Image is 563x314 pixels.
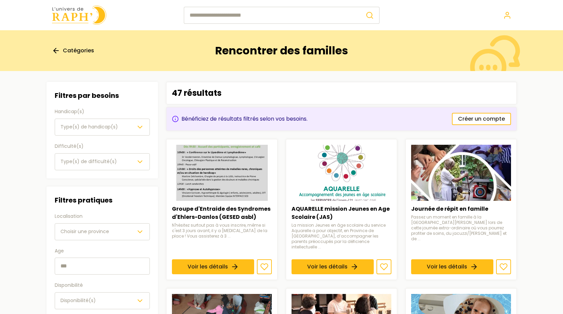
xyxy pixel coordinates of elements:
button: Rechercher [360,7,380,24]
label: Handicap(s) [55,108,150,116]
div: Bénéficiez de résultats filtrés selon vos besoins. [172,115,307,123]
span: Choisir une province [60,228,109,235]
button: Choisir une province [55,223,150,240]
h3: Filtres par besoins [55,90,150,101]
label: Age [55,247,150,255]
button: Ajouter aux favoris [496,259,511,274]
a: Voir les détails [411,259,493,274]
label: Localisation [55,212,150,221]
a: Créer un compte [452,113,511,125]
span: Type(s) de difficulté(s) [60,158,117,165]
h3: Filtres pratiques [55,195,150,206]
label: Disponibilité [55,281,150,290]
a: Voir les détails [292,259,374,274]
button: Ajouter aux favoris [376,259,391,274]
span: Catégories [63,47,94,55]
span: Type(s) de handicap(s) [60,123,118,130]
span: Disponibilité(s) [60,297,96,304]
img: Univers de Raph logo [52,5,106,25]
button: Ajouter aux favoris [257,259,272,274]
span: Créer un compte [458,115,505,123]
h1: Rencontrer des familles [215,44,348,57]
p: 47 résultats [172,88,222,99]
a: Se connecter [503,11,511,19]
a: Voir les détails [172,259,254,274]
button: Disponibilité(s) [55,292,150,309]
button: Type(s) de handicap(s) [55,119,150,136]
button: Type(s) de difficulté(s) [55,153,150,170]
a: Catégories [52,47,94,55]
label: Difficulté(s) [55,142,150,151]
